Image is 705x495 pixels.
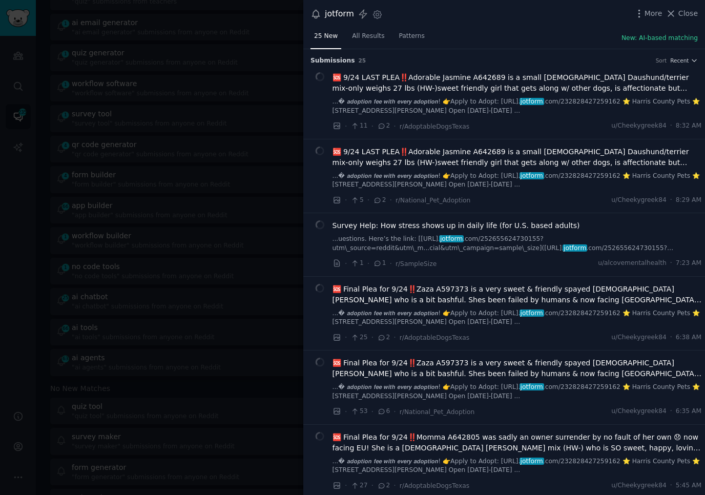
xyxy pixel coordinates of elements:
span: · [367,195,369,205]
span: · [670,481,672,490]
span: r/AdoptableDogsTexas [400,123,469,130]
span: Submission s [310,56,355,66]
span: 27 [350,481,367,490]
a: ...� 𝙖𝙙𝙤𝙥𝙩𝙞𝙤𝙣 𝙛𝙚𝙚 𝙬𝙞𝙩𝙝 𝙚𝙫𝙚𝙧𝙮 𝙖𝙙𝙤𝙥𝙩𝙞𝙤𝙣! 👉Apply to Adopt: [URL].jotform.com/232828427259162 ⭐️ Harr... [333,172,702,190]
span: 25 New [314,32,338,41]
span: · [390,258,392,269]
span: r/National_Pet_Adoption [400,408,474,416]
span: · [371,332,374,343]
span: · [345,332,347,343]
span: More [645,8,662,19]
span: u/alcovementalhealth [598,259,667,268]
a: 🆘 Final Plea for 9/24‼️Zaza A597373 is a very sweet & friendly spayed [DEMOGRAPHIC_DATA] [PERSON_... [333,358,702,379]
span: 2 [377,121,390,131]
span: All Results [352,32,384,41]
a: All Results [348,28,388,49]
button: More [634,8,662,19]
span: · [393,332,396,343]
span: · [670,407,672,416]
a: 🆘 Final Plea for 9/24‼️Momma A642805 was sadly an owner surrender by no fault of her own 😞 now fa... [333,432,702,453]
span: 6 [377,407,390,416]
a: ...� 𝙖𝙙𝙤𝙥𝙩𝙞𝙤𝙣 𝙛𝙚𝙚 𝙬𝙞𝙩𝙝 𝙚𝙫𝙚𝙧𝙮 𝙖𝙙𝙤𝙥𝙩𝙞𝙤𝙣! 👉Apply to Adopt: [URL].jotform.com/232828427259162 ⭐️ Harr... [333,383,702,401]
span: 11 [350,121,367,131]
span: 2 [373,196,386,205]
div: jotform [325,8,354,20]
span: r/AdoptableDogsTexas [400,482,469,489]
span: 25 [359,57,366,64]
span: · [371,406,374,417]
span: jotform [563,244,587,252]
span: 6:35 AM [676,407,701,416]
a: Survey Help: How stress shows up in daily life (for U.S. based adults) [333,220,580,231]
span: · [345,195,347,205]
a: 25 New [310,28,341,49]
span: 8:29 AM [676,196,701,205]
span: · [371,121,374,132]
span: · [393,121,396,132]
span: 5:45 AM [676,481,701,490]
a: ...� 𝙖𝙙𝙤𝙥𝙩𝙞𝙤𝙣 𝙛𝙚𝙚 𝙬𝙞𝙩𝙝 𝙚𝙫𝙚𝙧𝙮 𝙖𝙙𝙤𝙥𝙩𝙞𝙤𝙣! 👉Apply to Adopt: [URL].jotform.com/232828427259162 ⭐️ Harr... [333,457,702,475]
span: · [393,480,396,491]
span: r/National_Pet_Adoption [396,197,470,204]
a: Patterns [396,28,428,49]
span: · [345,121,347,132]
button: Recent [670,57,698,64]
span: · [371,480,374,491]
span: 2 [377,333,390,342]
span: · [345,258,347,269]
span: 8:32 AM [676,121,701,131]
span: 6:38 AM [676,333,701,342]
a: 🆘 9/24 LAST PLEA‼️Adorable Jasmine A642689 is a small [DEMOGRAPHIC_DATA] Daushund/terrier mix-onl... [333,147,702,168]
span: 7:23 AM [676,259,701,268]
span: 25 [350,333,367,342]
span: u/Cheekygreek84 [611,407,667,416]
span: jotform [439,235,464,242]
span: u/Cheekygreek84 [611,196,667,205]
a: ...� 𝙖𝙙𝙤𝙥𝙩𝙞𝙤𝙣 𝙛𝙚𝙚 𝙬𝙞𝙩𝙝 𝙚𝙫𝙚𝙧𝙮 𝙖𝙙𝙤𝙥𝙩𝙞𝙤𝙣! 👉Apply to Adopt: [URL].jotform.com/232828427259162 ⭐️ Harr... [333,97,702,115]
button: Close [666,8,698,19]
a: ...� 𝙖𝙙𝙤𝙥𝙩𝙞𝙤𝙣 𝙛𝙚𝙚 𝙬𝙞𝙩𝙝 𝙚𝙫𝙚𝙧𝙮 𝙖𝙙𝙤𝙥𝙩𝙞𝙤𝙣! 👉Apply to Adopt: [URL].jotform.com/232828427259162 ⭐️ Harr... [333,309,702,327]
span: jotform [520,383,544,390]
span: 1 [350,259,363,268]
span: · [390,195,392,205]
span: Close [678,8,698,19]
span: 53 [350,407,367,416]
span: u/Cheekygreek84 [611,481,667,490]
span: · [367,258,369,269]
span: · [670,333,672,342]
span: · [345,406,347,417]
span: jotform [520,310,544,317]
span: r/AdoptableDogsTexas [400,334,469,341]
span: · [670,121,672,131]
span: 1 [373,259,386,268]
a: 🆘 Final Plea for 9/24‼️Zaza A597373 is a very sweet & friendly spayed [DEMOGRAPHIC_DATA] [PERSON_... [333,284,702,305]
span: 5 [350,196,363,205]
span: · [345,480,347,491]
div: Sort [656,57,667,64]
span: 2 [377,481,390,490]
span: r/SampleSize [396,260,437,267]
span: Patterns [399,32,425,41]
span: u/Cheekygreek84 [611,333,667,342]
a: ...uestions. Here’s the link: [[URL].jotform.com/252655624730155?utm\_source=reddit&utm\_m...cial... [333,235,702,253]
span: jotform [520,172,544,179]
span: jotform [520,98,544,105]
span: u/Cheekygreek84 [611,121,667,131]
span: Recent [670,57,689,64]
span: · [670,196,672,205]
span: · [670,259,672,268]
a: 🆘 9/24 LAST PLEA‼️Adorable Jasmine A642689 is a small [DEMOGRAPHIC_DATA] Daushund/terrier mix-onl... [333,72,702,94]
span: · [393,406,396,417]
button: New: AI-based matching [621,34,698,43]
span: jotform [520,458,544,465]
